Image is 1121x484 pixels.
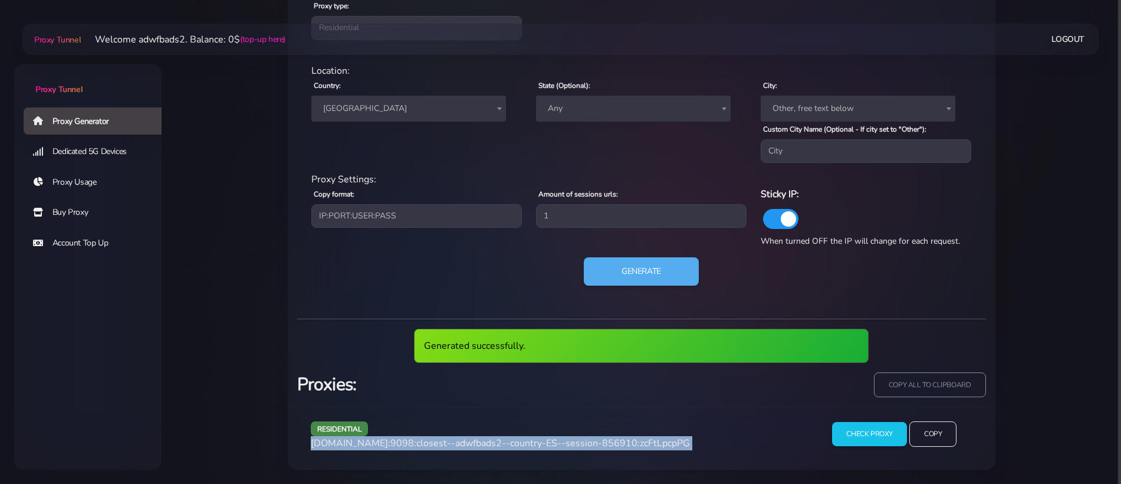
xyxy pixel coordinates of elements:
span: Any [543,100,724,117]
a: Proxy Tunnel [32,30,81,49]
span: Other, free text below [761,96,955,122]
a: (top-up here) [240,33,285,45]
span: Other, free text below [768,100,948,117]
label: Custom City Name (Optional - If city set to "Other"): [763,124,926,135]
span: [DOMAIN_NAME]:9098:closest--adwfbads2--country-ES--session-856910:zcFtLpcpPG [311,437,690,450]
a: Logout [1051,28,1084,50]
span: When turned OFF the IP will change for each request. [761,236,960,247]
div: Generated successfully. [414,329,869,363]
label: City: [763,80,777,91]
a: Buy Proxy [24,199,171,226]
a: Proxy Usage [24,169,171,196]
label: Copy format: [314,189,354,200]
span: Any [536,96,731,122]
span: Spain [318,100,499,117]
div: Location: [304,64,979,78]
label: Country: [314,80,341,91]
a: Account Top Up [24,230,171,257]
input: City [761,139,971,163]
input: Copy [909,421,956,447]
li: Welcome adwfbads2. Balance: 0$ [81,32,285,47]
a: Dedicated 5G Devices [24,138,171,165]
label: State (Optional): [538,80,590,91]
label: Proxy type: [314,1,349,11]
span: residential [311,421,369,436]
span: Proxy Tunnel [34,34,81,45]
a: Proxy Generator [24,107,171,135]
input: Check Proxy [832,422,907,446]
h6: Sticky IP: [761,187,971,202]
div: Proxy Settings: [304,172,979,187]
input: copy all to clipboard [874,372,986,398]
button: Generate [584,257,699,286]
label: Amount of sessions urls: [538,189,618,200]
iframe: Webchat Widget [947,291,1106,469]
a: Proxy Tunnel [14,64,162,96]
span: Spain [311,96,506,122]
h3: Proxies: [297,372,635,397]
span: Proxy Tunnel [35,84,83,95]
